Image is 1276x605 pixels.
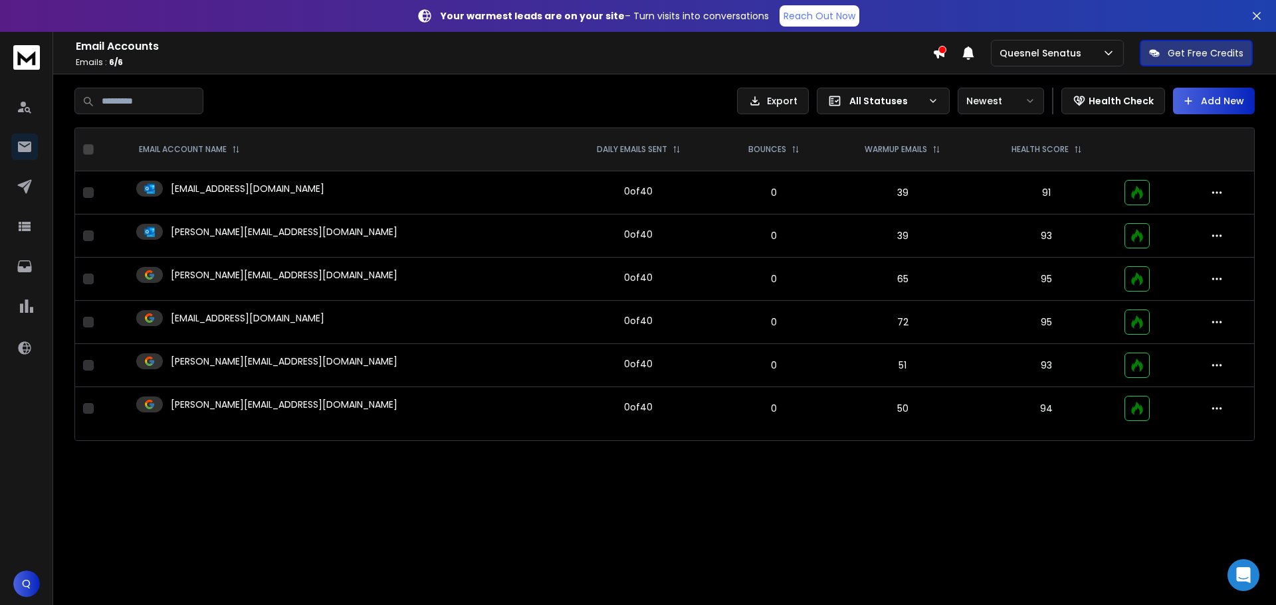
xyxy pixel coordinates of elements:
[1227,559,1259,591] div: Open Intercom Messenger
[977,171,1116,215] td: 91
[76,57,932,68] p: Emails :
[139,144,240,155] div: EMAIL ACCOUNT NAME
[829,258,976,301] td: 65
[1140,40,1253,66] button: Get Free Credits
[109,56,123,68] span: 6 / 6
[171,355,397,368] p: [PERSON_NAME][EMAIL_ADDRESS][DOMAIN_NAME]
[1089,94,1154,108] p: Health Check
[829,215,976,258] td: 39
[958,88,1044,114] button: Newest
[977,387,1116,430] td: 94
[726,272,821,286] p: 0
[13,570,40,597] button: Q
[829,171,976,215] td: 39
[441,9,769,23] p: – Turn visits into conversations
[726,229,821,242] p: 0
[624,314,653,327] div: 0 of 40
[977,258,1116,301] td: 95
[1000,46,1087,60] p: Quesnel Senatus
[624,228,653,241] div: 0 of 40
[1168,46,1243,60] p: Get Free Credits
[624,357,653,371] div: 0 of 40
[1061,88,1165,114] button: Health Check
[171,398,397,411] p: [PERSON_NAME][EMAIL_ADDRESS][DOMAIN_NAME]
[865,144,927,155] p: WARMUP EMAILS
[829,387,976,430] td: 50
[597,144,667,155] p: DAILY EMAILS SENT
[624,400,653,414] div: 0 of 40
[748,144,786,155] p: BOUNCES
[171,225,397,238] p: [PERSON_NAME][EMAIL_ADDRESS][DOMAIN_NAME]
[726,402,821,415] p: 0
[784,9,855,23] p: Reach Out Now
[829,301,976,344] td: 72
[441,9,625,23] strong: Your warmest leads are on your site
[171,268,397,282] p: [PERSON_NAME][EMAIL_ADDRESS][DOMAIN_NAME]
[849,94,922,108] p: All Statuses
[13,45,40,70] img: logo
[1173,88,1255,114] button: Add New
[977,215,1116,258] td: 93
[1011,144,1069,155] p: HEALTH SCORE
[737,88,809,114] button: Export
[726,186,821,199] p: 0
[624,185,653,198] div: 0 of 40
[726,359,821,372] p: 0
[726,315,821,329] p: 0
[624,271,653,284] div: 0 of 40
[171,182,324,195] p: [EMAIL_ADDRESS][DOMAIN_NAME]
[977,301,1116,344] td: 95
[829,344,976,387] td: 51
[171,311,324,325] p: [EMAIL_ADDRESS][DOMAIN_NAME]
[780,5,859,27] a: Reach Out Now
[76,39,932,54] h1: Email Accounts
[977,344,1116,387] td: 93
